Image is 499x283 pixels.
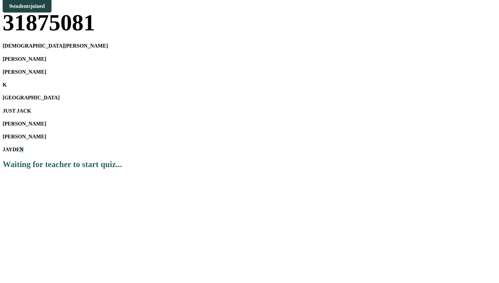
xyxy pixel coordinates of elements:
div: Waiting for teacher to start quiz... [3,160,496,169]
h4: JUST JACK [3,108,496,114]
h4: [PERSON_NAME] [3,56,496,62]
h4: [PERSON_NAME] [3,121,496,127]
h4: [PERSON_NAME] [3,134,496,140]
div: Game PIN: [3,3,496,10]
h4: JAYDEN [3,147,496,153]
div: 31875081 [3,10,496,36]
h4: [PERSON_NAME] [3,69,496,75]
h4: [GEOGRAPHIC_DATA] [3,95,496,101]
h4: K [3,82,496,88]
h4: [DEMOGRAPHIC_DATA][PERSON_NAME] [3,43,496,49]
